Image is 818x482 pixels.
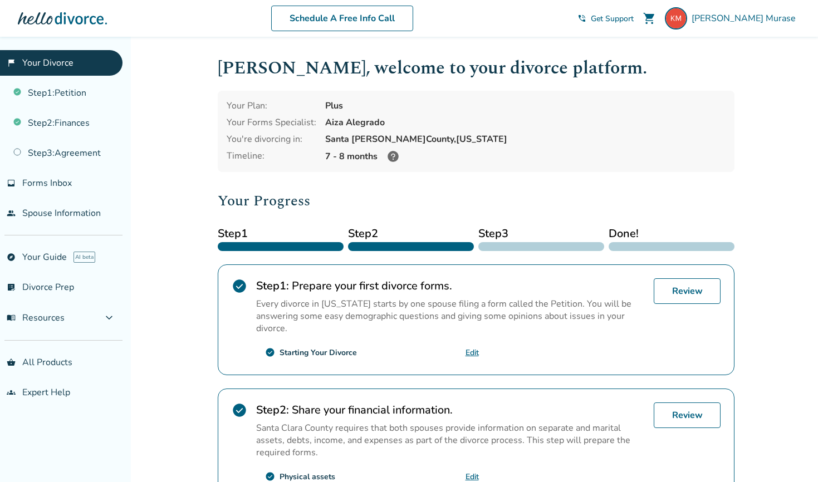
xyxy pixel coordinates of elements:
[7,179,16,188] span: inbox
[591,13,634,24] span: Get Support
[227,116,316,129] div: Your Forms Specialist:
[348,225,474,242] span: Step 2
[256,298,645,335] p: Every divorce in [US_STATE] starts by one spouse filing a form called the Petition. You will be a...
[280,347,357,358] div: Starting Your Divorce
[325,116,726,129] div: Aiza Alegrado
[466,347,479,358] a: Edit
[227,150,316,163] div: Timeline:
[102,311,116,324] span: expand_more
[256,278,645,293] h2: Prepare your first divorce forms.
[74,252,95,263] span: AI beta
[232,278,247,294] span: check_circle
[7,209,16,218] span: people
[256,402,645,417] h2: Share your financial information.
[325,133,726,145] div: Santa [PERSON_NAME] County, [US_STATE]
[609,225,734,242] span: Done!
[227,100,316,112] div: Your Plan:
[762,429,818,482] iframe: Chat Widget
[478,225,604,242] span: Step 3
[218,225,344,242] span: Step 1
[7,58,16,67] span: flag_2
[265,347,275,357] span: check_circle
[271,6,413,31] a: Schedule A Free Info Call
[218,55,734,82] h1: [PERSON_NAME] , welcome to your divorce platform.
[577,14,586,23] span: phone_in_talk
[7,313,16,322] span: menu_book
[7,358,16,367] span: shopping_basket
[227,133,316,145] div: You're divorcing in:
[7,388,16,397] span: groups
[643,12,656,25] span: shopping_cart
[325,150,726,163] div: 7 - 8 months
[577,13,634,24] a: phone_in_talkGet Support
[232,402,247,418] span: check_circle
[256,278,289,293] strong: Step 1 :
[256,422,645,459] p: Santa Clara County requires that both spouses provide information on separate and marital assets,...
[654,402,721,428] a: Review
[256,402,289,417] strong: Step 2 :
[692,12,800,24] span: [PERSON_NAME] Murase
[218,190,734,212] h2: Your Progress
[325,100,726,112] div: Plus
[22,177,72,189] span: Forms Inbox
[654,278,721,304] a: Review
[665,7,687,29] img: katsu610@gmail.com
[466,471,479,482] a: Edit
[7,253,16,262] span: explore
[7,312,65,324] span: Resources
[280,471,335,482] div: Physical assets
[7,283,16,292] span: list_alt_check
[265,471,275,481] span: check_circle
